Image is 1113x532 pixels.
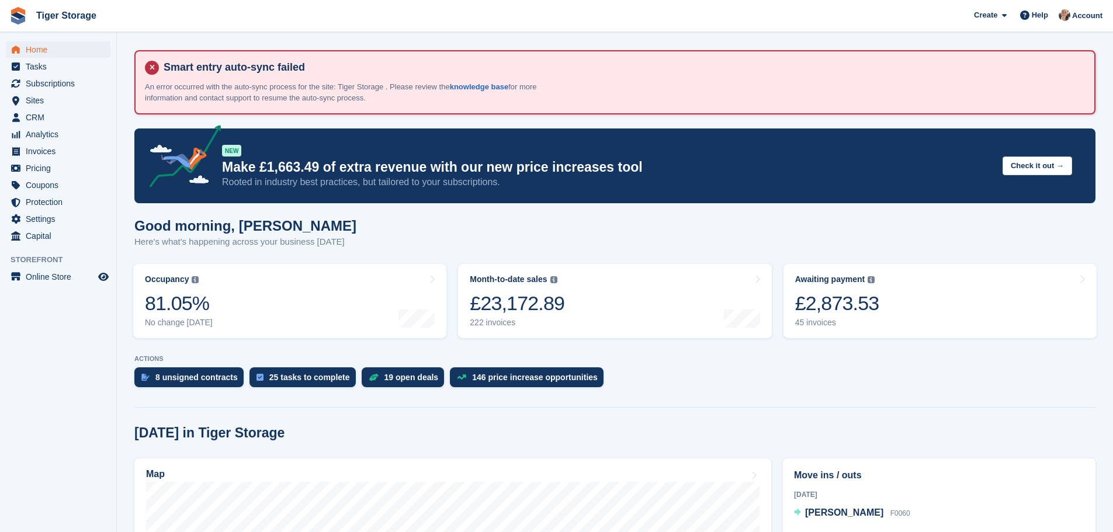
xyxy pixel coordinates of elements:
span: Protection [26,194,96,210]
div: Occupancy [145,274,189,284]
a: menu [6,92,110,109]
p: Make £1,663.49 of extra revenue with our new price increases tool [222,159,993,176]
a: Preview store [96,270,110,284]
span: Coupons [26,177,96,193]
h2: Map [146,469,165,479]
a: Occupancy 81.05% No change [DATE] [133,264,446,338]
a: menu [6,211,110,227]
h2: [DATE] in Tiger Storage [134,425,285,441]
div: 45 invoices [795,318,879,328]
img: stora-icon-8386f47178a22dfd0bd8f6a31ec36ba5ce8667c1dd55bd0f319d3a0aa187defe.svg [9,7,27,25]
div: Month-to-date sales [470,274,547,284]
img: icon-info-grey-7440780725fd019a000dd9b08b2336e03edf1995a4989e88bcd33f0948082b44.svg [550,276,557,283]
a: 8 unsigned contracts [134,367,249,393]
span: Storefront [11,254,116,266]
div: 146 price increase opportunities [472,373,598,382]
img: icon-info-grey-7440780725fd019a000dd9b08b2336e03edf1995a4989e88bcd33f0948082b44.svg [868,276,875,283]
a: menu [6,160,110,176]
span: Capital [26,228,96,244]
a: menu [6,126,110,142]
div: 8 unsigned contracts [155,373,238,382]
img: contract_signature_icon-13c848040528278c33f63329250d36e43548de30e8caae1d1a13099fd9432cc5.svg [141,374,150,381]
a: menu [6,109,110,126]
a: Tiger Storage [32,6,101,25]
div: 19 open deals [384,373,439,382]
span: Invoices [26,143,96,159]
a: menu [6,41,110,58]
a: menu [6,269,110,285]
span: Create [974,9,997,21]
div: £2,873.53 [795,291,879,315]
a: 25 tasks to complete [249,367,362,393]
div: 25 tasks to complete [269,373,350,382]
img: price_increase_opportunities-93ffe204e8149a01c8c9dc8f82e8f89637d9d84a8eef4429ea346261dce0b2c0.svg [457,374,466,380]
span: Settings [26,211,96,227]
span: Online Store [26,269,96,285]
div: [DATE] [794,489,1084,500]
a: menu [6,58,110,75]
img: deal-1b604bf984904fb50ccaf53a9ad4b4a5d6e5aea283cecdc64d6e3604feb123c2.svg [369,373,379,381]
span: Pricing [26,160,96,176]
a: menu [6,228,110,244]
div: £23,172.89 [470,291,564,315]
img: Becky Martin [1059,9,1070,21]
span: Subscriptions [26,75,96,92]
img: icon-info-grey-7440780725fd019a000dd9b08b2336e03edf1995a4989e88bcd33f0948082b44.svg [192,276,199,283]
div: No change [DATE] [145,318,213,328]
h4: Smart entry auto-sync failed [159,61,1085,74]
a: menu [6,177,110,193]
span: Tasks [26,58,96,75]
span: Account [1072,10,1102,22]
h2: Move ins / outs [794,468,1084,482]
a: knowledge base [450,82,508,91]
a: 19 open deals [362,367,450,393]
a: menu [6,143,110,159]
div: NEW [222,145,241,157]
a: 146 price increase opportunities [450,367,609,393]
span: Home [26,41,96,58]
p: An error occurred with the auto-sync process for the site: Tiger Storage . Please review the for ... [145,81,554,104]
span: Analytics [26,126,96,142]
h1: Good morning, [PERSON_NAME] [134,218,356,234]
p: ACTIONS [134,355,1095,363]
p: Here's what's happening across your business [DATE] [134,235,356,249]
span: F0060 [890,509,910,517]
div: 81.05% [145,291,213,315]
img: task-75834270c22a3079a89374b754ae025e5fb1db73e45f91037f5363f120a921f8.svg [256,374,263,381]
span: [PERSON_NAME] [805,507,883,517]
span: Help [1032,9,1048,21]
button: Check it out → [1003,157,1072,176]
a: [PERSON_NAME] F0060 [794,506,910,521]
div: Awaiting payment [795,274,865,284]
span: Sites [26,92,96,109]
p: Rooted in industry best practices, but tailored to your subscriptions. [222,176,993,189]
a: Month-to-date sales £23,172.89 222 invoices [458,264,771,338]
a: menu [6,75,110,92]
a: menu [6,194,110,210]
a: Awaiting payment £2,873.53 45 invoices [783,264,1097,338]
img: price-adjustments-announcement-icon-8257ccfd72463d97f412b2fc003d46551f7dbcb40ab6d574587a9cd5c0d94... [140,125,221,192]
span: CRM [26,109,96,126]
div: 222 invoices [470,318,564,328]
